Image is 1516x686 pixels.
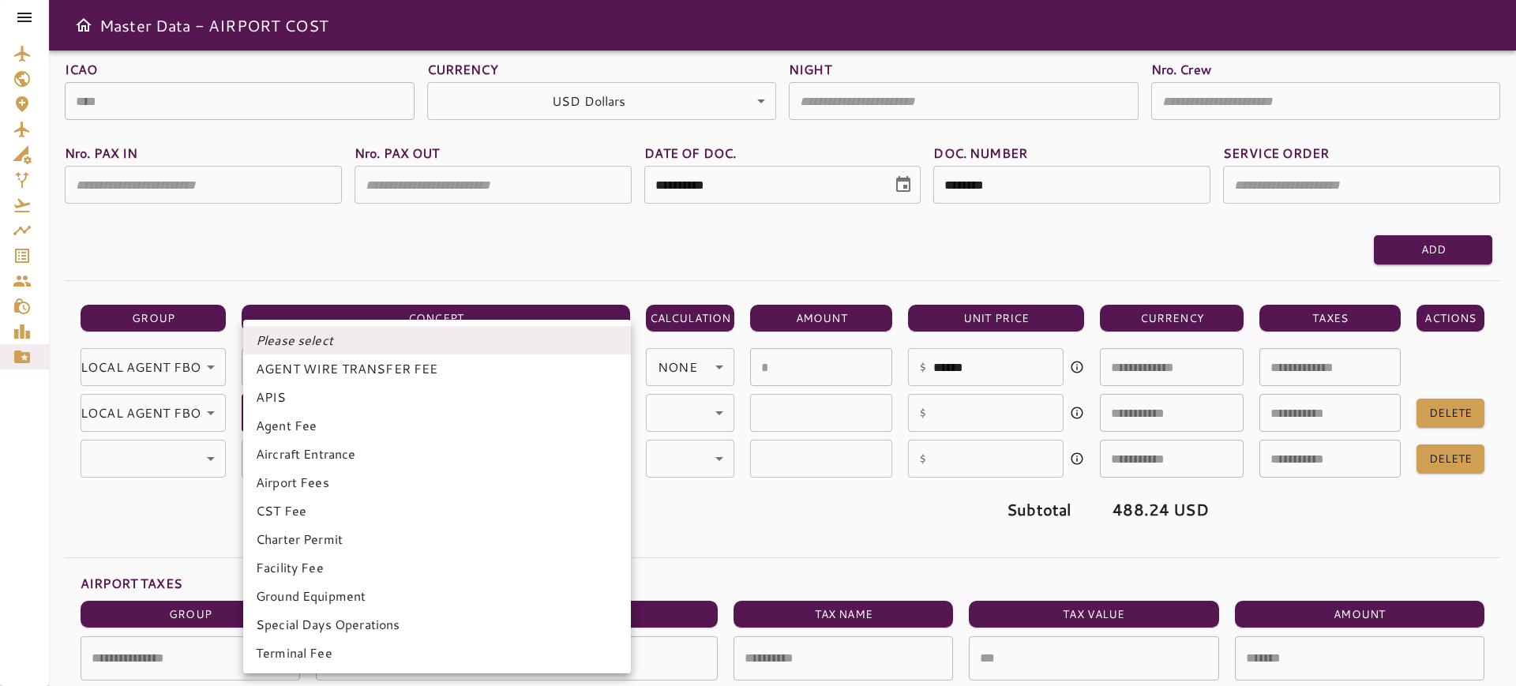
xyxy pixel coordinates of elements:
li: APIS [243,383,631,411]
li: Terminal Fee [243,639,631,667]
li: Aircraft Entrance [243,440,631,468]
li: AGENT WIRE TRANSFER FEE [243,354,631,383]
li: CST Fee [243,497,631,525]
li: Facility Fee [243,553,631,582]
li: Agent Fee [243,411,631,440]
em: Please select [256,331,333,350]
li: Airport Fees [243,468,631,497]
li: Ground Equipment [243,582,631,610]
li: Special Days Operations [243,610,631,639]
li: Charter Permit [243,525,631,553]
